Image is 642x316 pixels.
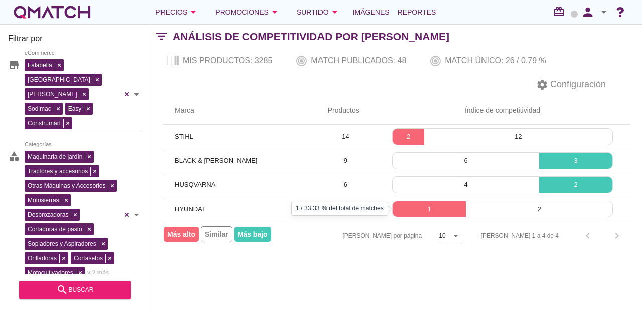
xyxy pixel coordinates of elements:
i: arrow_drop_down [269,6,281,18]
td: 9 [315,149,375,173]
span: Más alto [164,227,199,242]
i: person [578,5,598,19]
span: Similar [201,226,232,242]
span: Más bajo [234,227,271,242]
a: Imágenes [349,2,394,22]
i: redeem [553,6,569,18]
div: Clear all [122,148,132,281]
i: search [56,284,68,296]
span: Imágenes [353,6,390,18]
div: Precios [155,6,199,18]
span: [GEOGRAPHIC_DATA] [25,75,93,84]
div: Surtido [297,6,341,18]
span: Cortadoras de pasto [25,225,85,234]
i: category [8,150,20,162]
span: Sopladores y Aspiradores [25,239,99,248]
button: Promociones [207,2,289,22]
span: BLACK & [PERSON_NAME] [175,157,257,164]
div: Promociones [215,6,281,18]
i: arrow_drop_down [329,6,341,18]
span: Configuración [548,78,606,91]
div: Clear all [122,57,132,132]
p: 2 [393,132,424,142]
span: Falabella [25,61,55,70]
td: 3 [315,197,375,221]
p: 12 [424,132,612,142]
i: store [8,59,20,71]
i: arrow_drop_down [598,6,610,18]
span: [PERSON_NAME] [25,90,80,99]
div: [PERSON_NAME] por página [242,221,461,250]
button: buscar [19,281,131,299]
button: Configuración [528,76,614,94]
span: Sodimac [25,104,54,113]
p: 6 [393,156,539,166]
th: Productos: Not sorted. [315,97,375,125]
div: buscar [27,284,123,296]
a: white-qmatch-logo [12,2,92,22]
p: 3 [539,156,612,166]
p: 4 [393,180,539,190]
span: HUSQVARNA [175,181,215,188]
h3: Filtrar por [8,33,142,49]
i: filter_list [150,36,173,37]
span: Construmart [25,119,63,128]
span: y 2 más [87,268,109,278]
span: Motosierras [25,196,62,205]
span: Maquinaria de jardín [25,152,85,161]
span: Desbrozadoras [25,210,71,219]
span: Reportes [398,6,436,18]
span: Tractores y accesorios [25,167,90,176]
span: STIHL [175,133,193,140]
a: Reportes [394,2,440,22]
h2: Análisis de competitividad por [PERSON_NAME] [173,29,449,45]
td: 14 [315,125,375,149]
div: 10 [439,231,445,240]
span: Motocultivadores [25,268,76,277]
th: Marca: Not sorted. [163,97,315,125]
p: 1 [393,204,466,214]
span: Easy [66,104,84,113]
i: arrow_drop_down [187,6,199,18]
th: Índice de competitividad: Not sorted. [375,97,630,125]
div: [PERSON_NAME] 1 a 4 de 4 [481,231,559,240]
span: Cortasetos [71,254,105,263]
td: 6 [315,173,375,197]
i: arrow_drop_down [450,230,462,242]
button: Surtido [289,2,349,22]
span: HYUNDAI [175,205,204,213]
button: Precios [147,2,207,22]
i: settings [536,79,548,91]
p: 2 [466,204,612,214]
p: 2 [539,180,612,190]
span: Otras Máquinas y Accesorios [25,181,108,190]
span: Orilladoras [25,254,59,263]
